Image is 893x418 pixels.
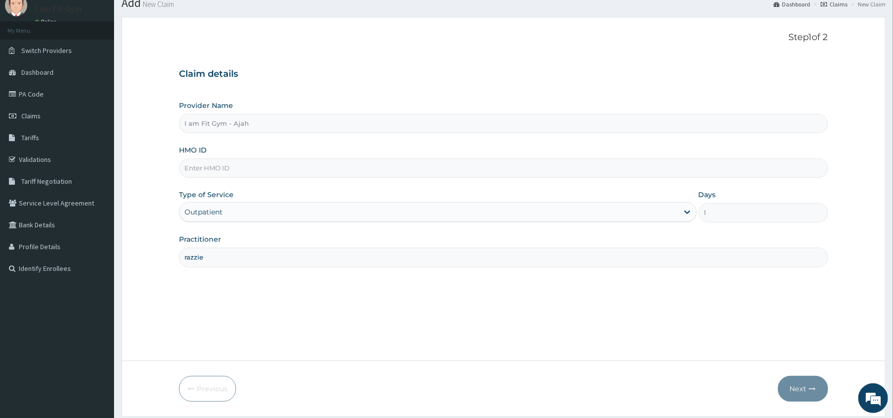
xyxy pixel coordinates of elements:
small: New Claim [141,0,174,8]
a: Online [35,18,59,25]
label: Practitioner [179,234,221,244]
span: Dashboard [21,68,54,77]
input: Enter Name [179,248,828,267]
button: Next [778,376,828,402]
span: Claims [21,111,41,120]
input: Enter HMO ID [179,158,828,178]
p: Step 1 of 2 [179,32,828,43]
label: Days [699,190,716,200]
span: Tariff Negotiation [21,177,72,186]
span: Tariffs [21,133,39,142]
button: Previous [179,376,236,402]
label: Type of Service [179,190,234,200]
label: Provider Name [179,101,233,110]
span: Switch Providers [21,46,72,55]
label: HMO ID [179,145,207,155]
p: I am Fit Gym [35,4,82,13]
h3: Claim details [179,69,828,80]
